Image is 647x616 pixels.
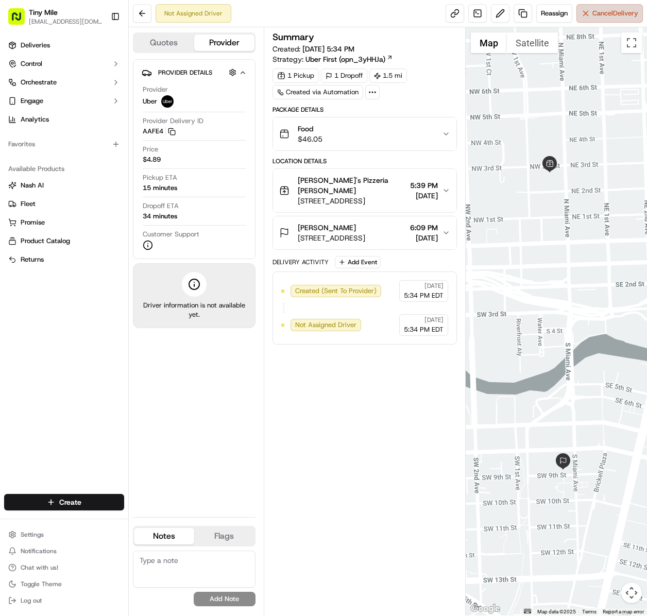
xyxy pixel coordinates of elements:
span: Fleet [21,199,36,209]
button: Log out [4,593,124,608]
button: Toggle fullscreen view [621,32,642,53]
span: [DATE] [424,282,444,290]
div: Location Details [273,157,457,165]
button: Promise [4,214,124,231]
img: uber-new-logo.jpeg [161,95,174,108]
span: Product Catalog [21,236,70,246]
span: Orchestrate [21,78,57,87]
span: 5:34 PM EDT [404,291,444,300]
button: Chat with us! [4,560,124,575]
span: Uber [143,97,157,106]
button: Provider Details [142,64,247,81]
span: 5:34 PM EDT [404,325,444,334]
span: $4.89 [143,155,161,164]
button: Food$46.05 [273,117,456,150]
span: [DATE] [410,233,438,243]
div: We're available if you need us! [35,110,130,118]
span: API Documentation [97,150,165,161]
a: Fleet [8,199,120,209]
div: Available Products [4,161,124,177]
button: CancelDelivery [576,4,643,23]
button: Keyboard shortcuts [524,609,531,613]
span: Provider [143,85,168,94]
a: Open this area in Google Maps (opens a new window) [468,602,502,615]
button: Toggle Theme [4,577,124,591]
span: Price [143,145,158,154]
button: Control [4,56,124,72]
span: 5:39 PM [410,180,438,191]
button: Show satellite imagery [507,32,558,53]
img: Nash [10,11,31,32]
span: [STREET_ADDRESS] [298,196,406,206]
a: Report a map error [603,609,644,614]
a: Nash AI [8,181,120,190]
a: Created via Automation [273,85,363,99]
span: Created (Sent To Provider) [295,286,377,296]
div: 📗 [10,151,19,160]
div: Start new chat [35,99,169,110]
div: 💻 [87,151,95,160]
button: [PERSON_NAME][STREET_ADDRESS]6:09 PM[DATE] [273,216,456,249]
span: Customer Support [143,230,199,239]
span: Map data ©2025 [537,609,576,614]
div: 1.5 mi [369,69,407,83]
span: Provider Details [158,69,212,77]
span: [DATE] [410,191,438,201]
span: Promise [21,218,45,227]
span: Nash AI [21,181,44,190]
span: Settings [21,531,44,539]
span: Reassign [541,9,568,18]
button: Create [4,494,124,510]
button: Orchestrate [4,74,124,91]
span: Notifications [21,547,57,555]
a: Product Catalog [8,236,120,246]
a: Powered byPylon [73,175,125,183]
div: Package Details [273,106,457,114]
button: Add Event [335,256,381,268]
button: [PERSON_NAME]'s Pizzeria [PERSON_NAME][STREET_ADDRESS]5:39 PM[DATE] [273,169,456,212]
a: Terms (opens in new tab) [582,609,597,614]
button: Tiny Mile[EMAIL_ADDRESS][DOMAIN_NAME] [4,4,107,29]
span: [PERSON_NAME] [298,223,356,233]
span: Log out [21,596,42,605]
button: Start new chat [175,102,188,115]
span: Create [59,497,81,507]
div: Delivery Activity [273,258,329,266]
span: Toggle Theme [21,580,62,588]
div: 1 Pickup [273,69,319,83]
button: Reassign [536,4,572,23]
span: Not Assigned Driver [295,320,356,330]
button: [EMAIL_ADDRESS][DOMAIN_NAME] [29,18,103,26]
span: Returns [21,255,44,264]
button: Flags [194,528,254,544]
button: Notifications [4,544,124,558]
div: 1 Dropoff [321,69,367,83]
input: Got a question? Start typing here... [27,67,185,78]
span: Driver information is not available yet. [142,301,247,319]
span: $46.05 [298,134,322,144]
span: Dropoff ETA [143,201,179,211]
button: Settings [4,527,124,542]
span: Cancel Delivery [592,9,638,18]
a: Returns [8,255,120,264]
span: [STREET_ADDRESS] [298,233,365,243]
span: Engage [21,96,43,106]
a: Analytics [4,111,124,128]
span: Deliveries [21,41,50,50]
span: 6:09 PM [410,223,438,233]
h3: Summary [273,32,314,42]
a: Deliveries [4,37,124,54]
span: Uber First (opn_3yHHJa) [305,54,385,64]
div: 15 minutes [143,183,177,193]
div: Strategy: [273,54,393,64]
span: Analytics [21,115,49,124]
button: Nash AI [4,177,124,194]
span: Tiny Mile [29,7,58,18]
button: Show street map [471,32,507,53]
div: Favorites [4,136,124,152]
button: Fleet [4,196,124,212]
a: Promise [8,218,120,227]
span: Created: [273,44,354,54]
a: Uber First (opn_3yHHJa) [305,54,393,64]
